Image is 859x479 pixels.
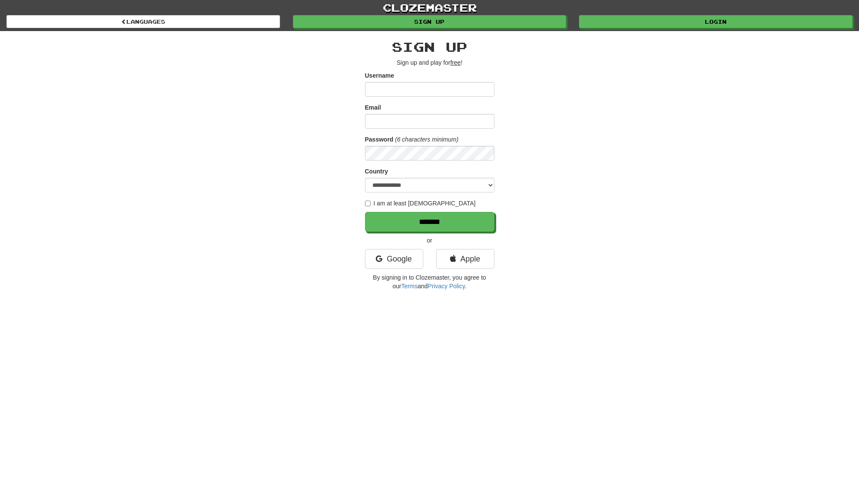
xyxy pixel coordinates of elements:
a: Apple [436,249,494,269]
input: I am at least [DEMOGRAPHIC_DATA] [365,201,371,206]
a: Google [365,249,423,269]
a: Privacy Policy [428,283,465,290]
em: (6 characters minimum) [395,136,459,143]
label: Password [365,135,393,144]
a: Sign up [293,15,566,28]
label: Country [365,167,388,176]
h2: Sign up [365,40,494,54]
label: I am at least [DEMOGRAPHIC_DATA] [365,199,476,208]
u: free [450,59,461,66]
label: Username [365,71,394,80]
a: Login [579,15,853,28]
a: Languages [6,15,280,28]
p: By signing in to Clozemaster, you agree to our and . [365,273,494,290]
p: or [365,236,494,245]
label: Email [365,103,381,112]
p: Sign up and play for ! [365,58,494,67]
a: Terms [401,283,418,290]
